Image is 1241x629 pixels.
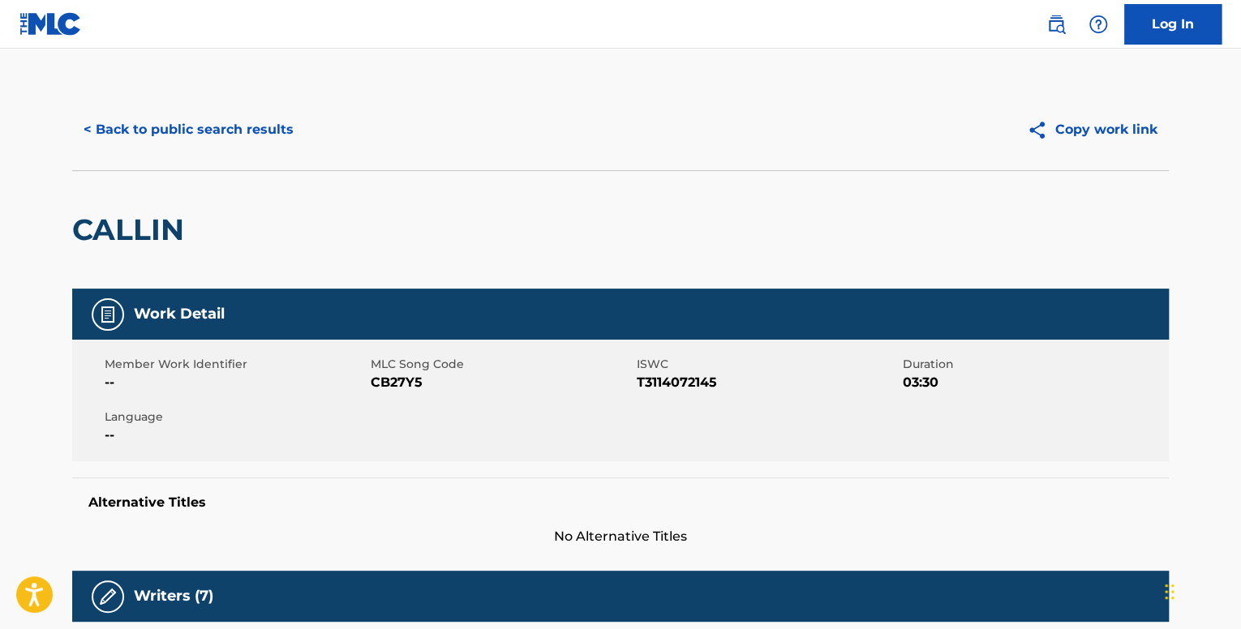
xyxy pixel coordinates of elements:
a: Public Search [1040,8,1072,41]
img: Writers [98,587,118,606]
span: 03:30 [903,373,1165,392]
span: MLC Song Code [371,356,633,373]
h5: Alternative Titles [88,494,1153,511]
img: help [1089,15,1108,34]
img: MLC Logo [19,12,82,36]
span: -- [105,373,367,392]
span: CB27Y5 [371,373,633,392]
button: < Back to public search results [72,109,305,150]
div: Help [1082,8,1114,41]
span: ISWC [637,356,899,373]
img: search [1046,15,1066,34]
span: Language [105,409,367,426]
h2: CALLIN [72,212,192,248]
div: Drag [1165,567,1174,616]
span: Duration [903,356,1165,373]
span: -- [105,426,367,445]
iframe: Chat Widget [1160,551,1241,629]
img: Copy work link [1027,120,1055,140]
h5: Writers (7) [134,587,213,605]
h5: Work Detail [134,305,225,323]
button: Copy work link [1016,109,1169,150]
a: Log In [1124,4,1222,45]
span: No Alternative Titles [72,527,1169,546]
img: Work Detail [98,305,118,324]
span: Member Work Identifier [105,356,367,373]
span: T3114072145 [637,373,899,392]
